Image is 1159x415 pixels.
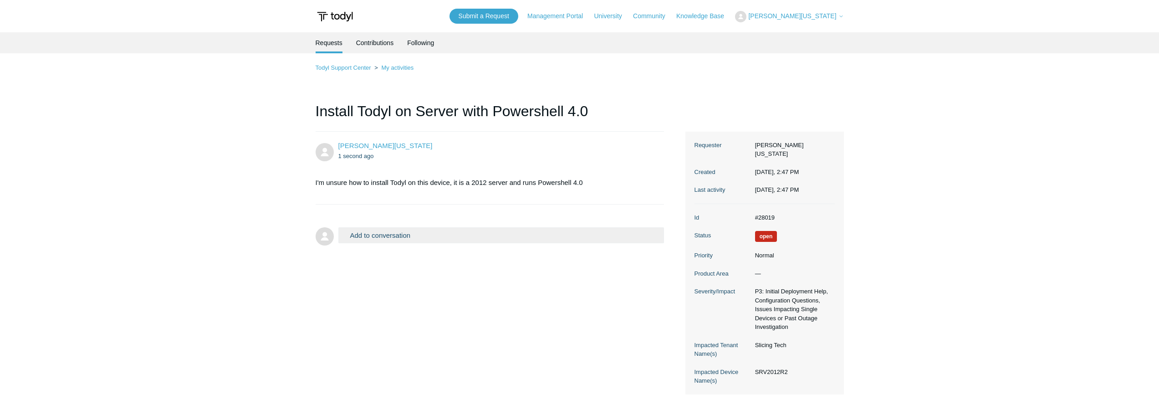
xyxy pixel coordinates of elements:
[316,100,664,132] h1: Install Todyl on Server with Powershell 4.0
[316,8,354,25] img: Todyl Support Center Help Center home page
[694,368,751,385] dt: Impacted Device Name(s)
[356,32,394,53] a: Contributions
[373,64,414,71] li: My activities
[381,64,414,71] a: My activities
[755,186,799,193] time: 09/09/2025, 14:47
[694,269,751,278] dt: Product Area
[694,141,751,150] dt: Requester
[338,142,433,149] a: [PERSON_NAME][US_STATE]
[694,251,751,260] dt: Priority
[694,231,751,240] dt: Status
[338,227,664,243] button: Add to conversation
[676,11,733,21] a: Knowledge Base
[694,341,751,359] dt: Impacted Tenant Name(s)
[751,341,835,350] dd: Slicing Tech
[316,177,655,188] p: I'm unsure how to install Todyl on this device, it is a 2012 server and runs Powershell 4.0
[338,153,374,159] time: 09/09/2025, 14:47
[594,11,631,21] a: University
[527,11,592,21] a: Management Portal
[735,11,843,22] button: [PERSON_NAME][US_STATE]
[755,169,799,175] time: 09/09/2025, 14:47
[449,9,518,24] a: Submit a Request
[694,168,751,177] dt: Created
[751,287,835,332] dd: P3: Initial Deployment Help, Configuration Questions, Issues Impacting Single Devices or Past Out...
[694,287,751,296] dt: Severity/Impact
[748,12,836,20] span: [PERSON_NAME][US_STATE]
[316,32,342,53] li: Requests
[751,251,835,260] dd: Normal
[751,141,835,159] dd: [PERSON_NAME][US_STATE]
[407,32,434,53] a: Following
[755,231,777,242] span: We are working on a response for you
[633,11,674,21] a: Community
[316,64,371,71] a: Todyl Support Center
[751,269,835,278] dd: —
[694,185,751,195] dt: Last activity
[316,64,373,71] li: Todyl Support Center
[751,213,835,222] dd: #28019
[751,368,835,377] dd: SRV2012R2
[338,142,433,149] span: Cullyn Washington
[694,213,751,222] dt: Id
